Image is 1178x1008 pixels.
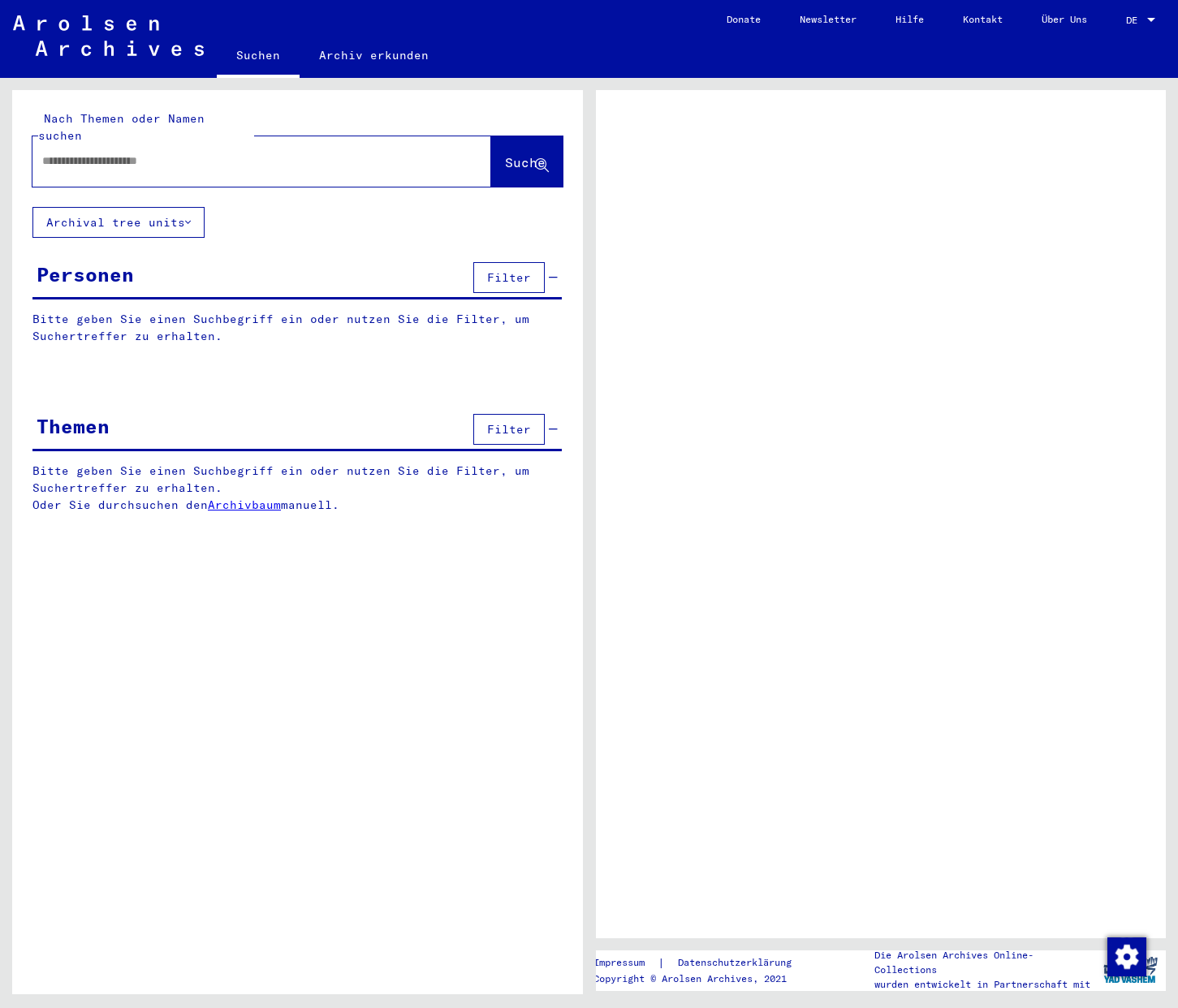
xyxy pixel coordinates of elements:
[32,207,205,238] button: Archival tree units
[593,954,658,971] a: Impressum
[487,422,531,437] span: Filter
[32,463,563,514] p: Bitte geben Sie einen Suchbegriff ein oder nutzen Sie die Filter, um Suchertreffer zu erhalten. O...
[473,414,545,445] button: Filter
[13,15,204,56] img: Arolsen_neg.svg
[665,954,811,971] a: Datenschutzerklärung
[38,111,205,143] mat-label: Nach Themen oder Namen suchen
[1100,950,1161,990] img: yv_logo.png
[593,971,811,986] p: Copyright © Arolsen Archives, 2021
[300,36,448,75] a: Archiv erkunden
[874,948,1094,977] p: Die Arolsen Archives Online-Collections
[208,498,281,512] a: Archivbaum
[874,977,1094,992] p: wurden entwickelt in Partnerschaft mit
[487,270,531,285] span: Filter
[593,954,811,971] div: |
[473,262,545,293] button: Filter
[217,36,300,78] a: Suchen
[37,411,110,441] div: Themen
[505,154,546,170] span: Suche
[32,311,562,345] p: Bitte geben Sie einen Suchbegriff ein oder nutzen Sie die Filter, um Suchertreffer zu erhalten.
[37,260,134,289] div: Personen
[1107,937,1146,976] img: Zustimmung ändern
[1126,15,1144,26] span: DE
[491,136,563,187] button: Suche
